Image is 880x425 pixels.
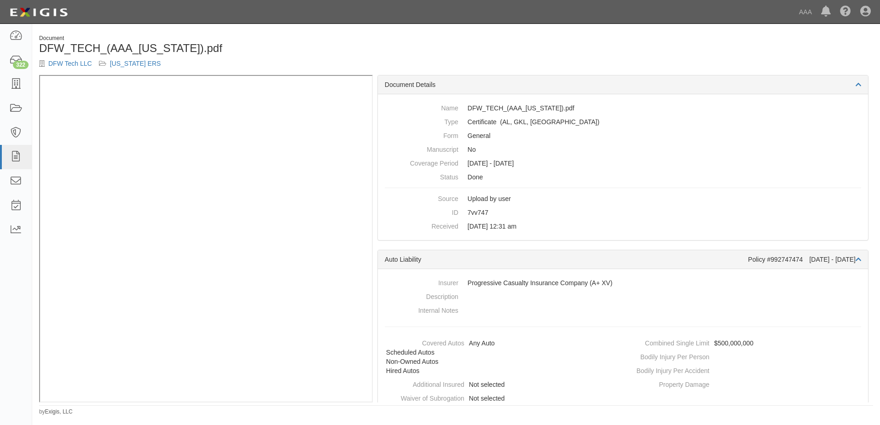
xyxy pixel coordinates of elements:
dt: Received [385,219,458,231]
dd: [DATE] 12:31 am [385,219,861,233]
dt: Type [385,115,458,126]
div: Policy #992747474 [DATE] - [DATE] [748,255,861,264]
dt: Source [385,192,458,203]
dt: Bodily Injury Per Person [626,350,709,362]
h1: DFW_TECH_(AAA_[US_STATE]).pdf [39,42,449,54]
dt: Description [385,290,458,301]
dt: Coverage Period [385,156,458,168]
dt: ID [385,206,458,217]
div: Auto Liability [385,255,748,264]
dd: Not selected [382,391,619,405]
dt: Waiver of Subrogation [382,391,464,403]
dd: No [385,143,861,156]
div: 322 [13,61,29,69]
i: Help Center - Complianz [840,6,851,17]
dd: Not selected [382,378,619,391]
dt: Form [385,129,458,140]
dt: Bodily Injury Per Accident [626,364,709,375]
dd: Upload by user [385,192,861,206]
dd: Any Auto, Scheduled Autos, Non-Owned Autos, Hired Autos [382,336,619,378]
div: Document Details [378,75,868,94]
dt: Covered Autos [382,336,464,348]
a: AAA [794,3,816,21]
dt: Name [385,101,458,113]
dd: 7vv747 [385,206,861,219]
dd: General [385,129,861,143]
dd: Auto Liability Garage Keepers Liability On-Hook [385,115,861,129]
dt: Combined Single Limit [626,336,709,348]
small: by [39,408,73,416]
img: logo-5460c22ac91f19d4615b14bd174203de0afe785f0fc80cf4dbbc73dc1793850b.png [7,4,70,21]
dd: Progressive Casualty Insurance Company (A+ XV) [385,276,861,290]
dt: Internal Notes [385,304,458,315]
dd: [DATE] - [DATE] [385,156,861,170]
dt: Property Damage [626,378,709,389]
dd: DFW_TECH_(AAA_[US_STATE]).pdf [385,101,861,115]
dd: Done [385,170,861,184]
dd: $500,000,000 [626,336,864,350]
a: DFW Tech LLC [48,60,92,67]
div: Document [39,34,449,42]
a: [US_STATE] ERS [110,60,161,67]
dt: Manuscript [385,143,458,154]
dt: Insurer [385,276,458,287]
dt: Status [385,170,458,182]
dt: Additional Insured [382,378,464,389]
a: Exigis, LLC [45,408,73,415]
